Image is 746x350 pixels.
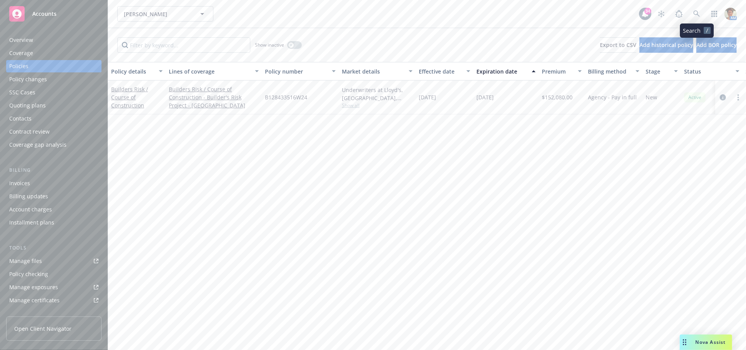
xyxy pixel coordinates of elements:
a: Manage claims [6,307,102,320]
span: New [646,93,657,101]
span: Accounts [32,11,57,17]
div: Invoices [9,177,30,189]
div: Policy details [111,67,154,75]
div: Premium [542,67,573,75]
div: Manage claims [9,307,48,320]
a: Policies [6,60,102,72]
a: Manage files [6,255,102,267]
button: Lines of coverage [166,62,262,80]
div: Drag to move [680,335,689,350]
div: Tools [6,244,102,252]
div: Market details [342,67,404,75]
button: Premium [539,62,585,80]
div: Manage files [9,255,42,267]
div: Installment plans [9,216,54,229]
a: Invoices [6,177,102,189]
a: Switch app [707,6,722,22]
span: Open Client Navigator [14,325,72,333]
button: Nova Assist [680,335,732,350]
span: Show all [342,102,413,109]
a: Contract review [6,126,102,138]
button: Expiration date [473,62,539,80]
span: Add BOR policy [696,41,737,49]
span: Show inactive [255,42,284,48]
span: Agency - Pay in full [588,93,637,101]
a: SSC Cases [6,86,102,99]
span: Add historical policy [639,41,693,49]
button: Effective date [416,62,473,80]
span: [DATE] [419,93,436,101]
div: Quoting plans [9,99,46,112]
button: Add historical policy [639,37,693,53]
button: Market details [339,62,416,80]
input: Filter by keyword... [117,37,250,53]
a: Stop snowing [654,6,669,22]
button: Policy details [108,62,166,80]
div: Manage certificates [9,294,60,306]
span: B128433516W24 [265,93,307,101]
a: Coverage gap analysis [6,139,102,151]
div: Billing [6,166,102,174]
a: circleInformation [718,93,728,102]
button: Policy number [262,62,339,80]
div: Overview [9,34,33,46]
button: Status [681,62,743,80]
div: Policy changes [9,73,47,85]
span: [DATE] [476,93,494,101]
span: [PERSON_NAME] [124,10,190,18]
button: [PERSON_NAME] [117,6,213,22]
a: Builders Risk / Course of Construction [111,85,148,109]
div: Coverage [9,47,33,59]
div: Expiration date [476,67,527,75]
div: 34 [644,8,651,15]
a: more [734,93,743,102]
div: Stage [646,67,669,75]
button: Add BOR policy [696,37,737,53]
span: $152,080.00 [542,93,573,101]
div: Policy number [265,67,327,75]
div: Policy checking [9,268,48,280]
div: Policies [9,60,28,72]
a: Billing updates [6,190,102,203]
div: Coverage gap analysis [9,139,67,151]
a: Overview [6,34,102,46]
a: Coverage [6,47,102,59]
span: Export to CSV [600,41,636,49]
a: Policy changes [6,73,102,85]
a: Search [689,6,704,22]
a: Report a Bug [671,6,687,22]
a: Policy checking [6,268,102,280]
div: Status [684,67,731,75]
div: Underwriters at Lloyd's, [GEOGRAPHIC_DATA], [PERSON_NAME] of [GEOGRAPHIC_DATA], RT Specialty Insu... [342,86,413,102]
a: Account charges [6,203,102,216]
a: Manage certificates [6,294,102,306]
div: Lines of coverage [169,67,250,75]
div: SSC Cases [9,86,35,99]
span: Active [687,94,703,101]
div: Billing method [588,67,631,75]
button: Billing method [585,62,643,80]
div: Effective date [419,67,462,75]
div: Billing updates [9,190,48,203]
a: Accounts [6,3,102,25]
img: photo [724,8,737,20]
span: Nova Assist [696,339,726,345]
a: Builders Risk / Course of Construction - Builder's Risk Project - [GEOGRAPHIC_DATA] [169,85,259,109]
div: Contacts [9,112,32,125]
a: Manage exposures [6,281,102,293]
button: Stage [643,62,681,80]
div: Account charges [9,203,52,216]
button: Export to CSV [600,37,636,53]
a: Quoting plans [6,99,102,112]
a: Installment plans [6,216,102,229]
div: Manage exposures [9,281,58,293]
a: Contacts [6,112,102,125]
div: Contract review [9,126,50,138]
